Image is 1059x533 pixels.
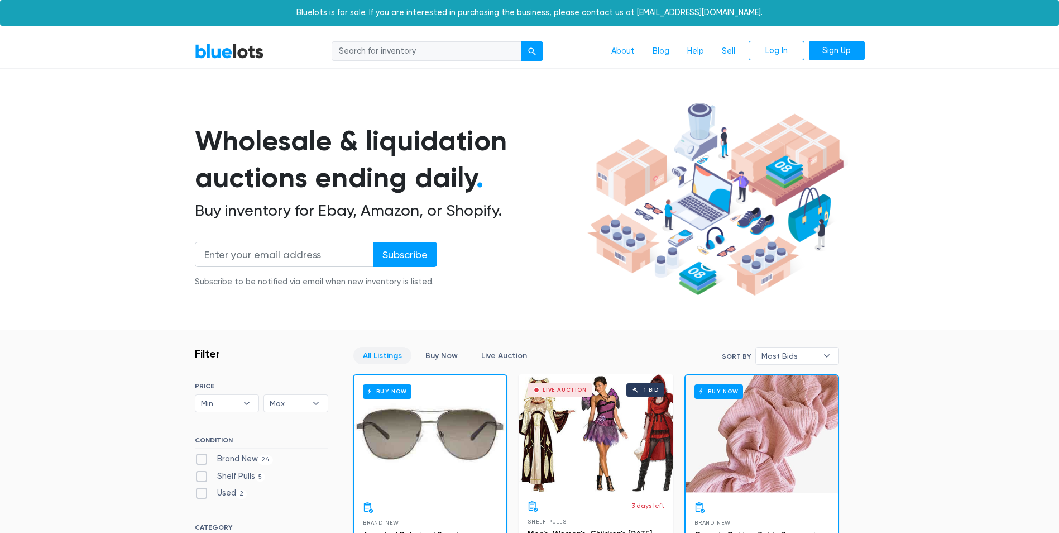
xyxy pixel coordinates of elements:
[809,41,865,61] a: Sign Up
[304,395,328,412] b: ▾
[528,518,567,525] span: Shelf Pulls
[363,520,399,526] span: Brand New
[602,41,644,62] a: About
[644,387,659,393] div: 1 bid
[678,41,713,62] a: Help
[270,395,306,412] span: Max
[201,395,238,412] span: Min
[195,43,264,59] a: BlueLots
[686,375,838,493] a: Buy Now
[476,161,483,194] span: .
[332,41,521,61] input: Search for inventory
[363,384,411,398] h6: Buy Now
[195,382,328,390] h6: PRICE
[722,351,751,361] label: Sort By
[583,98,848,301] img: hero-ee84e7d0318cb26816c560f6b4441b76977f77a177738b4e94f68c95b2b83dbb.png
[236,490,247,499] span: 2
[713,41,744,62] a: Sell
[258,455,274,464] span: 24
[631,501,664,511] p: 3 days left
[195,122,583,197] h1: Wholesale & liquidation auctions ending daily
[416,347,467,364] a: Buy Now
[195,436,328,449] h6: CONDITION
[195,487,247,499] label: Used
[353,347,411,364] a: All Listings
[519,374,673,492] a: Live Auction 1 bid
[644,41,678,62] a: Blog
[195,201,583,220] h2: Buy inventory for Ebay, Amazon, or Shopify.
[373,242,437,267] input: Subscribe
[195,470,266,483] label: Shelf Pulls
[255,473,266,482] span: 5
[694,520,731,526] span: Brand New
[235,395,258,412] b: ▾
[354,375,506,493] a: Buy Now
[472,347,536,364] a: Live Auction
[815,348,838,364] b: ▾
[195,453,274,465] label: Brand New
[195,276,437,288] div: Subscribe to be notified via email when new inventory is listed.
[195,242,373,267] input: Enter your email address
[195,347,220,360] h3: Filter
[543,387,587,393] div: Live Auction
[694,384,743,398] h6: Buy Now
[761,348,817,364] span: Most Bids
[749,41,804,61] a: Log In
